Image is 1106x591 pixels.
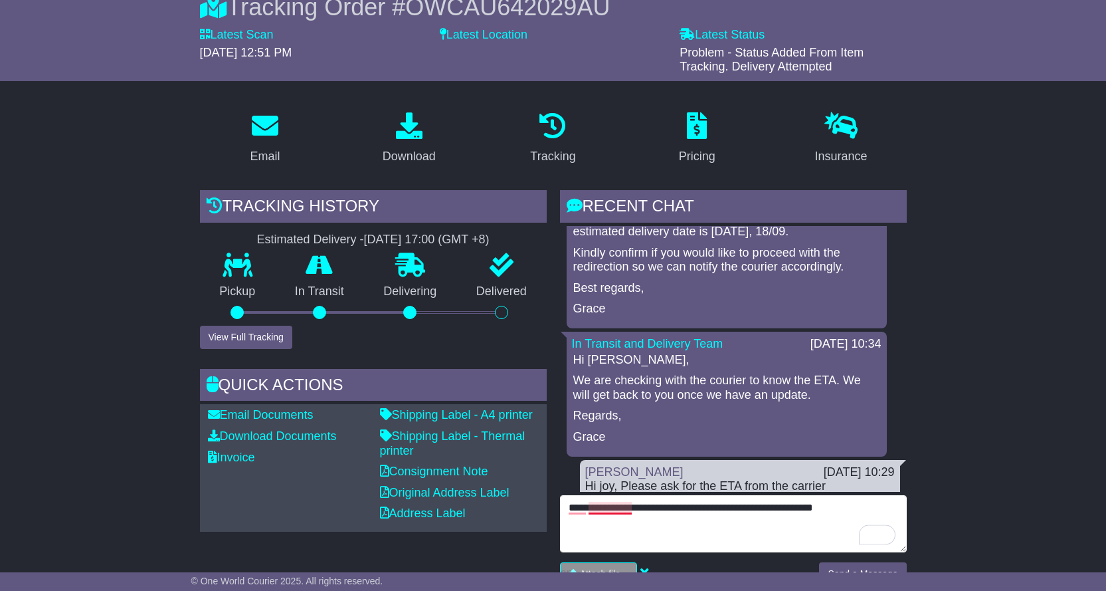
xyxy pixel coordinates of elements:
[208,451,255,464] a: Invoice
[200,190,547,226] div: Tracking history
[806,108,876,170] a: Insurance
[380,408,533,421] a: Shipping Label - A4 printer
[679,148,715,166] div: Pricing
[191,576,383,586] span: © One World Courier 2025. All rights reserved.
[573,409,880,423] p: Regards,
[573,374,880,402] p: We are checking with the courier to know the ETA. We will get back to you once we have an update.
[573,430,880,445] p: Grace
[200,233,547,247] div: Estimated Delivery -
[241,108,288,170] a: Email
[208,429,337,443] a: Download Documents
[573,353,880,368] p: Hi [PERSON_NAME],
[364,233,490,247] div: [DATE] 17:00 (GMT +8)
[200,46,292,59] span: [DATE] 12:51 PM
[380,486,509,499] a: Original Address Label
[585,479,895,494] div: Hi joy, Please ask for the ETA from the carrier
[573,246,880,275] p: Kindly confirm if you would like to proceed with the redirection so we can notify the courier acc...
[585,465,684,479] a: [PERSON_NAME]
[208,408,314,421] a: Email Documents
[521,108,584,170] a: Tracking
[200,369,547,405] div: Quick Actions
[380,507,466,520] a: Address Label
[560,190,907,226] div: RECENT CHAT
[456,285,547,299] p: Delivered
[573,281,880,296] p: Best regards,
[440,28,527,43] label: Latest Location
[815,148,868,166] div: Insurance
[275,285,364,299] p: In Transit
[374,108,444,170] a: Download
[200,326,292,349] button: View Full Tracking
[364,285,457,299] p: Delivering
[200,28,274,43] label: Latest Scan
[680,46,864,74] span: Problem - Status Added From Item Tracking. Delivery Attempted
[819,562,906,586] button: Send a Message
[670,108,724,170] a: Pricing
[573,302,880,316] p: Grace
[530,148,575,166] div: Tracking
[572,337,723,350] a: In Transit and Delivery Team
[560,495,907,552] textarea: To enrich screen reader interactions, please activate Accessibility in Grammarly extension settings
[810,337,881,352] div: [DATE] 10:34
[200,285,276,299] p: Pickup
[250,148,280,166] div: Email
[380,465,488,478] a: Consignment Note
[383,148,436,166] div: Download
[680,28,765,43] label: Latest Status
[380,429,525,457] a: Shipping Label - Thermal printer
[824,465,895,480] div: [DATE] 10:29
